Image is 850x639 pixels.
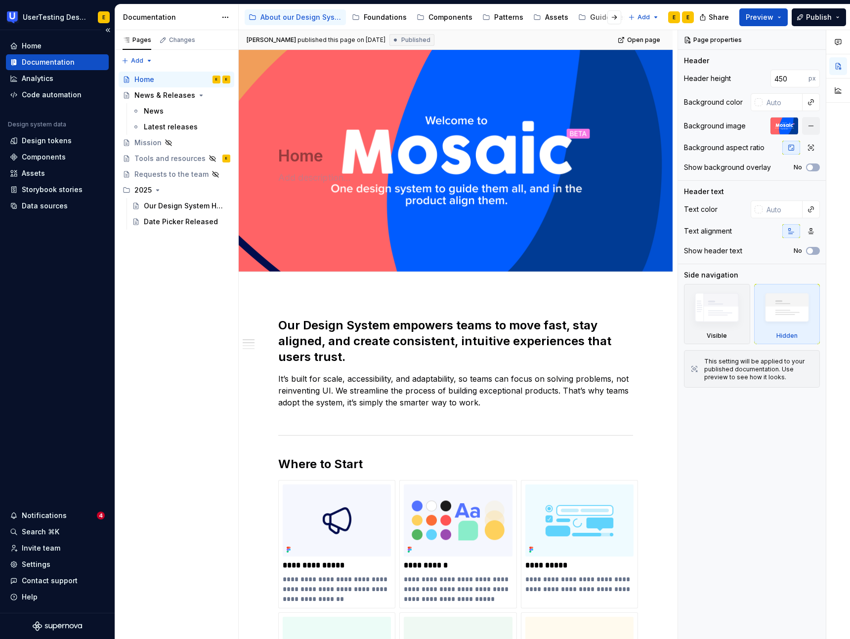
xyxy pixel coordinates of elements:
[215,75,217,84] div: E
[6,165,109,181] a: Assets
[119,151,234,166] a: Tools and resourcesE
[694,8,735,26] button: Share
[119,54,156,68] button: Add
[22,57,75,67] div: Documentation
[278,318,633,365] h2: Our Design System empowers teams to move fast, stay aligned, and create consistent, intuitive exp...
[6,182,109,198] a: Storybook stories
[119,166,234,182] a: Requests to the team
[131,57,143,65] span: Add
[686,13,689,21] div: E
[754,284,820,344] div: Hidden
[119,72,234,230] div: Page tree
[134,169,209,179] div: Requests to the team
[23,12,86,22] div: UserTesting Design System
[119,182,234,198] div: 2025
[574,9,632,25] a: Guidelines
[22,168,45,178] div: Assets
[119,87,234,103] a: News & Releases
[6,557,109,572] a: Settings
[297,36,385,44] div: published this page on [DATE]
[684,162,771,172] div: Show background overlay
[6,54,109,70] a: Documentation
[684,121,746,131] div: Background image
[529,9,572,25] a: Assets
[709,12,729,22] span: Share
[428,12,472,22] div: Components
[22,592,38,602] div: Help
[276,144,631,168] textarea: Home
[6,540,109,556] a: Invite team
[348,9,411,25] a: Foundations
[6,149,109,165] a: Components
[128,214,234,230] a: Date Picker Released
[739,8,788,26] button: Preview
[134,138,162,148] div: Mission
[22,74,53,83] div: Analytics
[792,8,846,26] button: Publish
[144,122,198,132] div: Latest releases
[684,187,724,197] div: Header text
[673,13,676,21] div: E
[144,106,164,116] div: News
[102,13,105,21] div: E
[763,93,803,111] input: Auto
[478,9,527,25] a: Patterns
[6,87,109,103] a: Code automation
[278,456,633,472] h2: Where to Start
[684,143,765,153] div: Background aspect ratio
[245,9,346,25] a: About our Design System
[794,247,802,255] label: No
[134,185,152,195] div: 2025
[6,198,109,214] a: Data sources
[625,10,662,24] button: Add
[770,70,808,87] input: Auto
[808,75,816,82] p: px
[128,103,234,119] a: News
[225,154,227,163] div: E
[364,12,407,22] div: Foundations
[704,358,813,381] div: This setting will be applied to your published documentation. Use preview to see how it looks.
[260,12,342,22] div: About our Design System
[684,56,709,66] div: Header
[22,527,59,537] div: Search ⌘K
[119,72,234,87] a: HomeEE
[22,152,66,162] div: Components
[615,33,665,47] a: Open page
[684,97,743,107] div: Background color
[22,90,82,100] div: Code automation
[134,75,154,84] div: Home
[22,201,68,211] div: Data sources
[144,201,225,211] div: Our Design System Has a New Home in Supernova!
[245,7,623,27] div: Page tree
[128,119,234,135] a: Latest releases
[627,36,660,44] span: Open page
[128,198,234,214] a: Our Design System Has a New Home in Supernova!
[684,226,732,236] div: Text alignment
[684,204,718,214] div: Text color
[123,12,216,22] div: Documentation
[413,9,476,25] a: Components
[123,36,151,44] div: Pages
[776,332,798,340] div: Hidden
[278,373,633,420] p: It’s built for scale, accessibility, and adaptability, so teams can focus on solving problems, no...
[22,511,67,520] div: Notifications
[22,41,42,51] div: Home
[6,71,109,86] a: Analytics
[6,524,109,540] button: Search ⌘K
[101,23,115,37] button: Collapse sidebar
[7,11,19,23] img: 41adf70f-fc1c-4662-8e2d-d2ab9c673b1b.png
[684,74,731,83] div: Header height
[763,200,803,218] input: Auto
[404,484,512,557] img: 76878619-1843-4ad2-8537-fb58ef94e2d6.png
[6,573,109,589] button: Contact support
[6,133,109,149] a: Design tokens
[97,512,105,519] span: 4
[22,136,72,146] div: Design tokens
[494,12,523,22] div: Patterns
[806,12,832,22] span: Publish
[134,154,206,163] div: Tools and resources
[22,559,50,569] div: Settings
[6,508,109,523] button: Notifications4
[707,332,727,340] div: Visible
[33,621,82,631] svg: Supernova Logo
